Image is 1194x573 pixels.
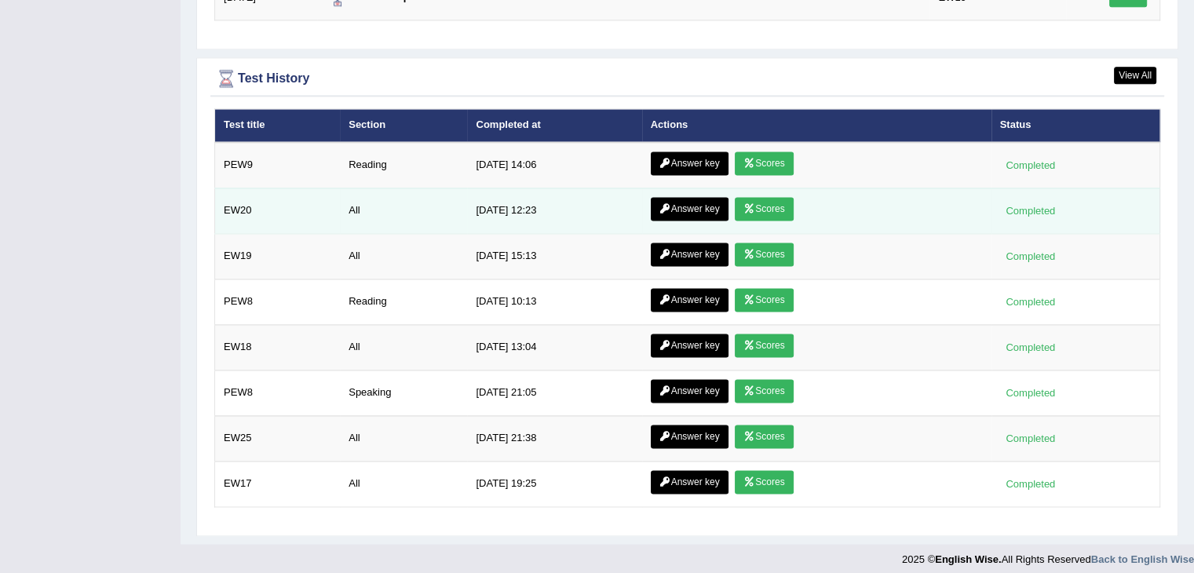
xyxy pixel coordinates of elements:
[340,109,467,142] th: Section
[651,334,728,357] a: Answer key
[735,470,793,494] a: Scores
[1000,385,1061,401] div: Completed
[1000,248,1061,265] div: Completed
[467,370,641,415] td: [DATE] 21:05
[467,324,641,370] td: [DATE] 13:04
[735,288,793,312] a: Scores
[467,142,641,188] td: [DATE] 14:06
[991,109,1160,142] th: Status
[215,279,341,324] td: PEW8
[735,334,793,357] a: Scores
[215,188,341,233] td: EW20
[467,461,641,506] td: [DATE] 19:25
[467,279,641,324] td: [DATE] 10:13
[651,197,728,221] a: Answer key
[1091,553,1194,565] a: Back to English Wise
[340,324,467,370] td: All
[651,151,728,175] a: Answer key
[1000,203,1061,219] div: Completed
[1000,294,1061,310] div: Completed
[1000,157,1061,173] div: Completed
[735,151,793,175] a: Scores
[651,425,728,448] a: Answer key
[340,233,467,279] td: All
[935,553,1001,565] strong: English Wise.
[467,415,641,461] td: [DATE] 21:38
[340,370,467,415] td: Speaking
[340,415,467,461] td: All
[1000,339,1061,356] div: Completed
[651,379,728,403] a: Answer key
[642,109,991,142] th: Actions
[215,109,341,142] th: Test title
[651,288,728,312] a: Answer key
[735,425,793,448] a: Scores
[215,324,341,370] td: EW18
[215,233,341,279] td: EW19
[215,142,341,188] td: PEW9
[340,461,467,506] td: All
[340,279,467,324] td: Reading
[902,544,1194,567] div: 2025 © All Rights Reserved
[1000,430,1061,447] div: Completed
[467,109,641,142] th: Completed at
[735,379,793,403] a: Scores
[651,243,728,266] a: Answer key
[467,188,641,233] td: [DATE] 12:23
[215,415,341,461] td: EW25
[735,243,793,266] a: Scores
[214,67,1160,90] div: Test History
[340,142,467,188] td: Reading
[215,370,341,415] td: PEW8
[1114,67,1156,84] a: View All
[651,470,728,494] a: Answer key
[215,461,341,506] td: EW17
[340,188,467,233] td: All
[1000,476,1061,492] div: Completed
[467,233,641,279] td: [DATE] 15:13
[735,197,793,221] a: Scores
